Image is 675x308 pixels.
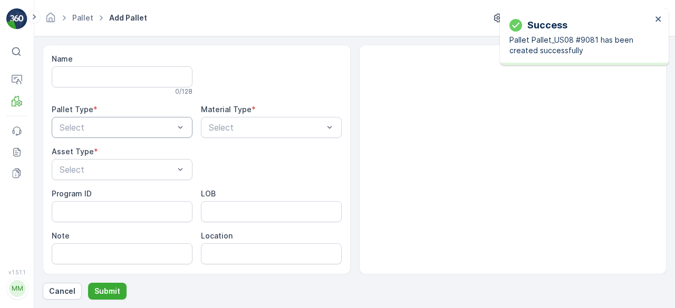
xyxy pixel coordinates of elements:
[52,54,73,63] label: Name
[45,16,56,25] a: Homepage
[201,231,233,240] label: Location
[201,105,252,114] label: Material Type
[52,189,92,198] label: Program ID
[201,189,216,198] label: LOB
[49,286,75,296] p: Cancel
[6,8,27,29] img: logo
[88,283,127,300] button: Submit
[94,286,120,296] p: Submit
[60,163,174,176] p: Select
[52,273,140,290] button: Upload File
[9,280,26,297] div: MM
[509,35,652,56] p: Pallet Pallet_US08 #9081 has been created successfully
[209,121,323,134] p: Select
[655,15,662,25] button: close
[6,269,27,275] span: v 1.51.1
[52,147,94,156] label: Asset Type
[107,13,149,23] span: Add Pallet
[52,231,70,240] label: Note
[43,283,82,300] button: Cancel
[527,18,567,33] p: Success
[60,121,174,134] p: Select
[175,87,192,96] p: 0 / 128
[6,277,27,300] button: MM
[52,105,93,114] label: Pallet Type
[72,13,93,22] a: Pallet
